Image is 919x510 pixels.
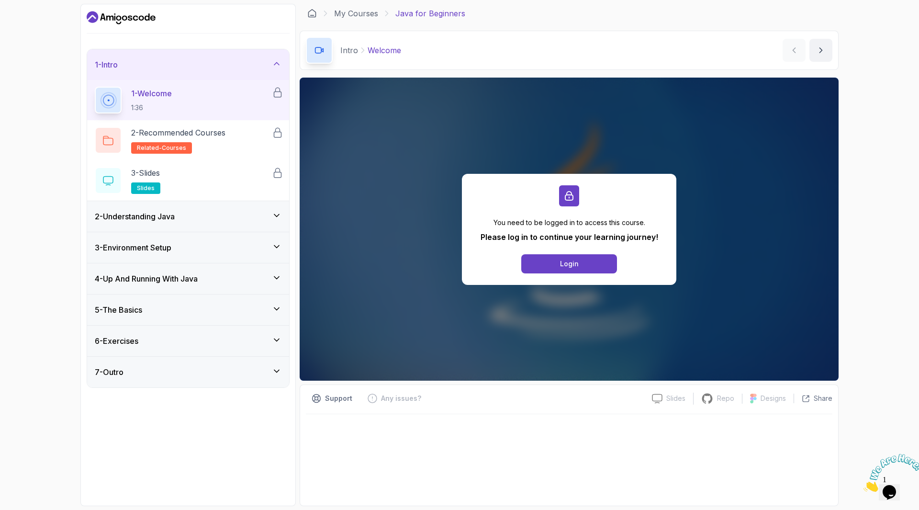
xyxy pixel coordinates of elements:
[137,144,186,152] span: related-courses
[87,357,289,387] button: 7-Outro
[87,49,289,80] button: 1-Intro
[306,391,358,406] button: Support button
[95,87,281,113] button: 1-Welcome1:36
[560,259,579,269] div: Login
[381,394,421,403] p: Any issues?
[95,242,171,253] h3: 3 - Environment Setup
[4,4,63,42] img: Chat attention grabber
[95,59,118,70] h3: 1 - Intro
[95,335,138,347] h3: 6 - Exercises
[137,184,155,192] span: slides
[814,394,832,403] p: Share
[395,8,465,19] p: Java for Beginners
[325,394,352,403] p: Support
[87,263,289,294] button: 4-Up And Running With Java
[87,295,289,325] button: 5-The Basics
[783,39,806,62] button: previous content
[521,254,617,273] button: Login
[794,394,832,403] button: Share
[481,231,658,243] p: Please log in to continue your learning journey!
[340,45,358,56] p: Intro
[307,9,317,18] a: Dashboard
[334,8,378,19] a: My Courses
[131,127,225,138] p: 2 - Recommended Courses
[87,201,289,232] button: 2-Understanding Java
[95,167,281,194] button: 3-Slidesslides
[131,103,172,113] p: 1:36
[131,88,172,99] p: 1 - Welcome
[95,304,142,316] h3: 5 - The Basics
[95,366,123,378] h3: 7 - Outro
[717,394,734,403] p: Repo
[131,167,160,179] p: 3 - Slides
[4,4,8,12] span: 1
[666,394,685,403] p: Slides
[87,326,289,356] button: 6-Exercises
[368,45,401,56] p: Welcome
[95,127,281,154] button: 2-Recommended Coursesrelated-courses
[87,10,156,25] a: Dashboard
[860,450,919,496] iframe: chat widget
[809,39,832,62] button: next content
[481,218,658,227] p: You need to be logged in to access this course.
[95,211,175,222] h3: 2 - Understanding Java
[95,273,198,284] h3: 4 - Up And Running With Java
[87,232,289,263] button: 3-Environment Setup
[761,394,786,403] p: Designs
